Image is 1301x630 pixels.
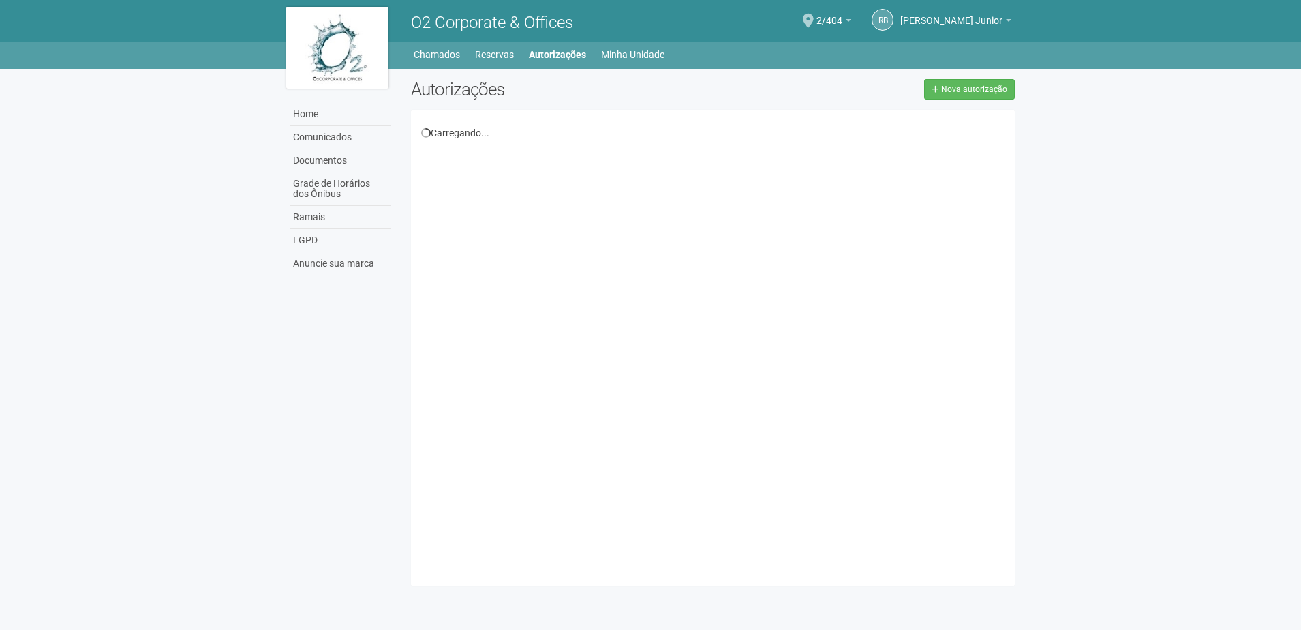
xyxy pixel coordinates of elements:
a: RB [872,9,893,31]
a: Reservas [475,45,514,64]
a: Documentos [290,149,391,172]
span: O2 Corporate & Offices [411,13,573,32]
a: Nova autorização [924,79,1015,100]
span: Nova autorização [941,85,1007,94]
img: logo.jpg [286,7,388,89]
a: LGPD [290,229,391,252]
a: Chamados [414,45,460,64]
a: Ramais [290,206,391,229]
a: 2/404 [816,17,851,28]
a: Minha Unidade [601,45,664,64]
a: Comunicados [290,126,391,149]
span: 2/404 [816,2,842,26]
a: Anuncie sua marca [290,252,391,275]
a: [PERSON_NAME] Junior [900,17,1011,28]
a: Home [290,103,391,126]
h2: Autorizações [411,79,703,100]
div: Carregando... [421,127,1005,139]
a: Autorizações [529,45,586,64]
span: Raul Barrozo da Motta Junior [900,2,1002,26]
a: Grade de Horários dos Ônibus [290,172,391,206]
